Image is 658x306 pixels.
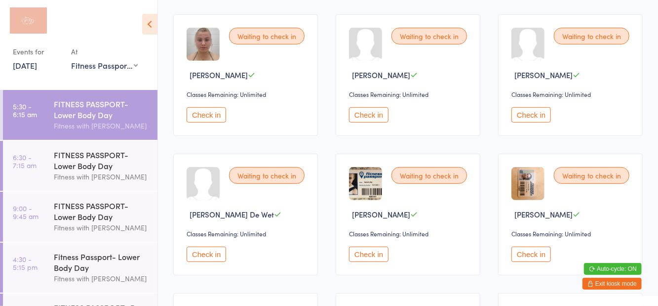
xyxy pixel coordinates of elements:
button: Check in [187,107,226,123]
div: Classes Remaining: Unlimited [511,90,632,98]
div: Waiting to check in [391,167,467,184]
div: Classes Remaining: Unlimited [349,229,470,238]
div: Fitness with [PERSON_NAME] [54,222,149,233]
img: image1701750303.png [511,167,544,200]
div: Classes Remaining: Unlimited [187,90,308,98]
time: 6:30 - 7:15 am [13,153,37,169]
div: Fitness with [PERSON_NAME] [54,273,149,284]
div: FITNESS PASSPORT- Lower Body Day [54,149,149,171]
button: Check in [511,247,551,262]
span: [PERSON_NAME] De Wet [190,209,274,219]
img: image1754561581.png [187,28,220,61]
button: Check in [349,107,388,123]
div: Fitness with [PERSON_NAME] [54,120,149,131]
div: Fitness with [PERSON_NAME] [54,171,149,182]
div: Fitness Passport- Women's Fitness Studio [71,60,138,71]
img: image1631487126.png [349,167,382,200]
span: [PERSON_NAME] [352,209,410,219]
div: Waiting to check in [229,28,305,44]
span: [PERSON_NAME] [352,70,410,80]
time: 5:30 - 6:15 am [13,102,37,118]
a: 6:30 -7:15 amFITNESS PASSPORT- Lower Body DayFitness with [PERSON_NAME] [3,141,157,191]
div: Waiting to check in [554,167,629,184]
span: [PERSON_NAME] [514,70,573,80]
a: [DATE] [13,60,37,71]
a: 9:00 -9:45 amFITNESS PASSPORT- Lower Body DayFitness with [PERSON_NAME] [3,192,157,242]
div: FITNESS PASSPORT- Lower Body Day [54,98,149,120]
div: Classes Remaining: Unlimited [349,90,470,98]
button: Exit kiosk mode [582,278,642,290]
span: [PERSON_NAME] [514,209,573,219]
button: Check in [511,107,551,123]
div: FITNESS PASSPORT- Lower Body Day [54,200,149,222]
div: Classes Remaining: Unlimited [187,229,308,238]
button: Check in [187,247,226,262]
span: [PERSON_NAME] [190,70,248,80]
button: Auto-cycle: ON [584,263,642,275]
div: Classes Remaining: Unlimited [511,229,632,238]
div: Events for [13,44,61,60]
time: 9:00 - 9:45 am [13,204,39,220]
div: At [71,44,138,60]
div: Waiting to check in [554,28,629,44]
button: Check in [349,247,388,262]
div: Fitness Passport- Lower Body Day [54,251,149,273]
img: Fitness with Zoe [10,7,47,34]
a: 4:30 -5:15 pmFitness Passport- Lower Body DayFitness with [PERSON_NAME] [3,243,157,293]
time: 4:30 - 5:15 pm [13,255,38,271]
a: 5:30 -6:15 amFITNESS PASSPORT- Lower Body DayFitness with [PERSON_NAME] [3,90,157,140]
div: Waiting to check in [229,167,305,184]
div: Waiting to check in [391,28,467,44]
